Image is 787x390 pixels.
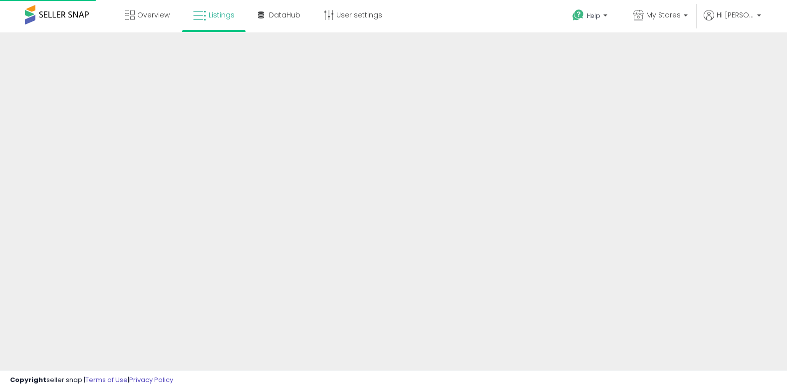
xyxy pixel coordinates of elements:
[137,10,170,20] span: Overview
[717,10,754,20] span: Hi [PERSON_NAME]
[129,375,173,385] a: Privacy Policy
[10,375,46,385] strong: Copyright
[10,376,173,385] div: seller snap | |
[704,10,761,32] a: Hi [PERSON_NAME]
[564,1,617,32] a: Help
[269,10,300,20] span: DataHub
[572,9,584,21] i: Get Help
[209,10,235,20] span: Listings
[587,11,600,20] span: Help
[85,375,128,385] a: Terms of Use
[646,10,681,20] span: My Stores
